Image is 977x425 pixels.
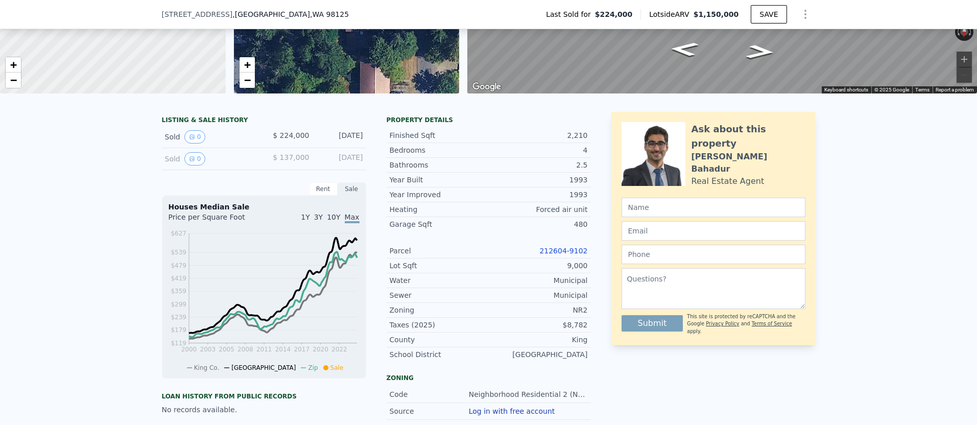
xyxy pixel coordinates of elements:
div: Neighborhood Residential 2 (NR2) [469,389,588,399]
div: 2,210 [489,130,588,140]
span: $1,150,000 [694,10,739,18]
div: [PERSON_NAME] Bahadur [692,151,805,175]
tspan: $479 [171,262,186,269]
div: Sold [165,152,256,166]
span: + [244,58,250,71]
path: Go East [658,39,710,60]
div: Sold [165,130,256,144]
span: 1Y [301,213,309,221]
div: Sewer [390,290,489,300]
div: 4 [489,145,588,155]
span: , WA 98125 [310,10,349,18]
span: 10Y [327,213,340,221]
div: Property details [387,116,591,124]
button: Rotate clockwise [968,22,974,41]
tspan: 2020 [313,346,328,353]
div: 9,000 [489,261,588,271]
button: View historical data [184,130,206,144]
div: Rent [309,182,338,196]
button: Rotate counterclockwise [955,22,961,41]
span: King Co. [194,364,220,371]
button: Zoom out [957,67,972,83]
span: + [10,58,17,71]
button: Submit [622,315,683,332]
div: Garage Sqft [390,219,489,229]
div: Bathrooms [390,160,489,170]
tspan: $179 [171,326,186,334]
span: Lotside ARV [649,9,693,19]
div: Zoning [387,374,591,382]
button: Reset the view [960,22,969,41]
span: − [10,74,17,86]
button: Show Options [795,4,816,25]
tspan: 2014 [275,346,291,353]
span: Max [345,213,360,223]
span: [STREET_ADDRESS] [162,9,233,19]
div: School District [390,349,489,360]
div: Municipal [489,275,588,286]
button: Keyboard shortcuts [824,86,868,93]
tspan: $359 [171,288,186,295]
path: Go West [734,41,787,62]
div: $8,782 [489,320,588,330]
tspan: 2008 [237,346,253,353]
div: Year Built [390,175,489,185]
span: , [GEOGRAPHIC_DATA] [232,9,349,19]
span: − [244,74,250,86]
div: Sale [338,182,366,196]
a: 212604-9102 [539,247,587,255]
tspan: $627 [171,230,186,237]
tspan: $239 [171,314,186,321]
div: 1993 [489,175,588,185]
span: $ 137,000 [273,153,309,161]
input: Name [622,198,805,217]
input: Email [622,221,805,241]
tspan: 2005 [219,346,234,353]
div: Loan history from public records [162,392,366,400]
tspan: $539 [171,249,186,256]
div: Parcel [390,246,489,256]
input: Phone [622,245,805,264]
img: Google [470,80,504,93]
div: 480 [489,219,588,229]
a: Open this area in Google Maps (opens a new window) [470,80,504,93]
div: Year Improved [390,190,489,200]
a: Terms of Service [752,321,792,326]
div: Water [390,275,489,286]
tspan: 2017 [294,346,309,353]
div: Real Estate Agent [692,175,765,187]
div: 2.5 [489,160,588,170]
button: Log in with free account [469,407,555,415]
div: Source [390,406,469,416]
div: Municipal [489,290,588,300]
tspan: 2011 [256,346,272,353]
span: 3Y [314,213,323,221]
a: Zoom in [6,57,21,73]
div: Ask about this property [692,122,805,151]
a: Zoom out [6,73,21,88]
div: 1993 [489,190,588,200]
div: Code [390,389,469,399]
div: Taxes (2025) [390,320,489,330]
div: County [390,335,489,345]
div: Bedrooms [390,145,489,155]
div: NR2 [489,305,588,315]
div: Houses Median Sale [169,202,360,212]
div: [GEOGRAPHIC_DATA] [489,349,588,360]
button: View historical data [184,152,206,166]
div: No records available. [162,405,366,415]
span: Last Sold for [546,9,595,19]
a: Report a problem [936,87,974,92]
div: Forced air unit [489,204,588,215]
a: Terms (opens in new tab) [915,87,930,92]
tspan: $299 [171,301,186,308]
a: Zoom out [240,73,255,88]
div: Lot Sqft [390,261,489,271]
div: Finished Sqft [390,130,489,140]
a: Privacy Policy [706,321,739,326]
span: Sale [330,364,344,371]
div: This site is protected by reCAPTCHA and the Google and apply. [687,313,805,335]
span: © 2025 Google [874,87,909,92]
tspan: $419 [171,275,186,282]
div: Price per Square Foot [169,212,264,228]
